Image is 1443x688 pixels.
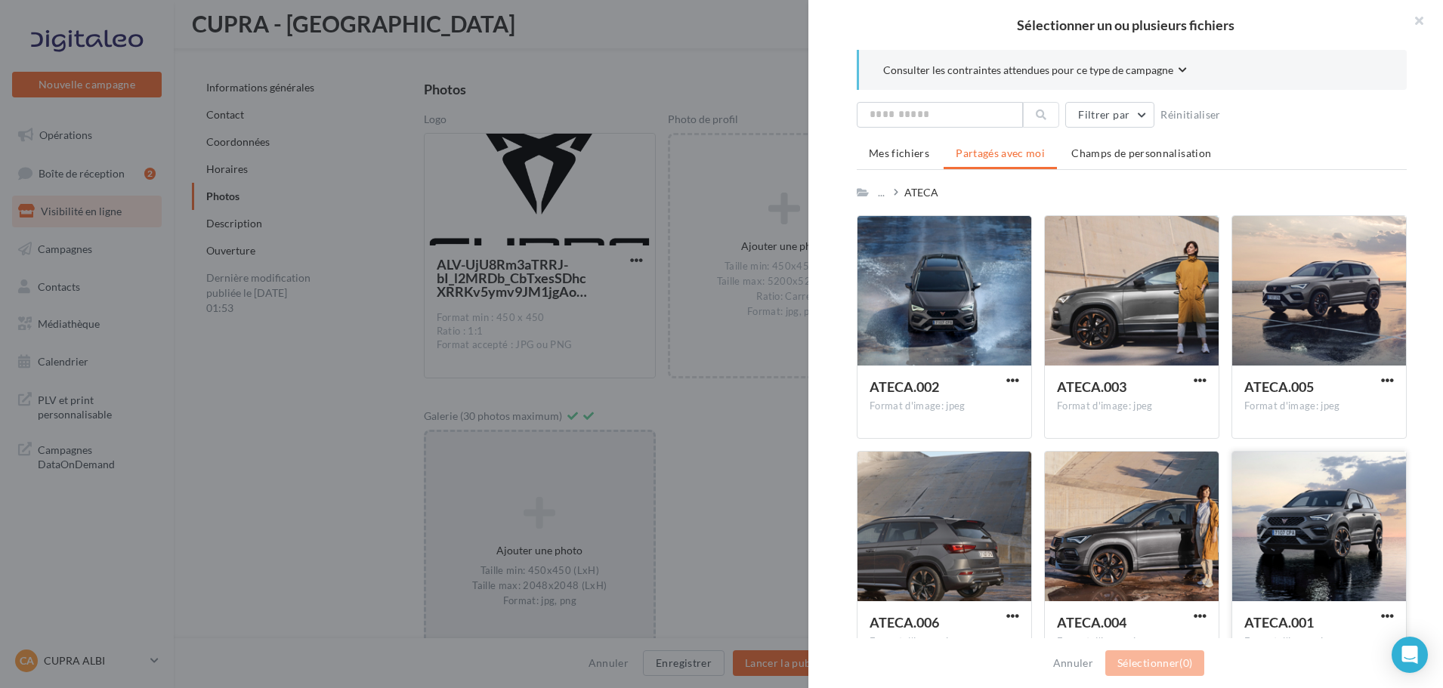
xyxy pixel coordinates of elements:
button: Sélectionner(0) [1105,650,1204,676]
span: ATECA.004 [1057,614,1126,631]
div: Format d'image: jpeg [870,400,1019,413]
button: Annuler [1047,654,1099,672]
div: Format d'image: jpeg [1244,400,1394,413]
button: Filtrer par [1065,102,1154,128]
span: Consulter les contraintes attendues pour ce type de campagne [883,63,1173,78]
span: ATECA.006 [870,614,939,631]
span: Mes fichiers [869,147,929,159]
div: ... [875,182,888,203]
button: Réinitialiser [1154,106,1227,124]
span: Partagés avec moi [956,147,1045,159]
div: Format d'image: jpeg [870,635,1019,649]
span: ATECA.003 [1057,378,1126,395]
span: Champs de personnalisation [1071,147,1211,159]
button: Consulter les contraintes attendues pour ce type de campagne [883,62,1187,81]
div: ATECA [904,185,938,200]
div: Format d'image: jpeg [1057,635,1207,649]
div: Format d'image: jpeg [1057,400,1207,413]
h2: Sélectionner un ou plusieurs fichiers [833,18,1419,32]
div: Open Intercom Messenger [1392,637,1428,673]
span: ATECA.001 [1244,614,1314,631]
span: (0) [1179,656,1192,669]
span: ATECA.005 [1244,378,1314,395]
div: Format d'image: jpeg [1244,635,1394,649]
span: ATECA.002 [870,378,939,395]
